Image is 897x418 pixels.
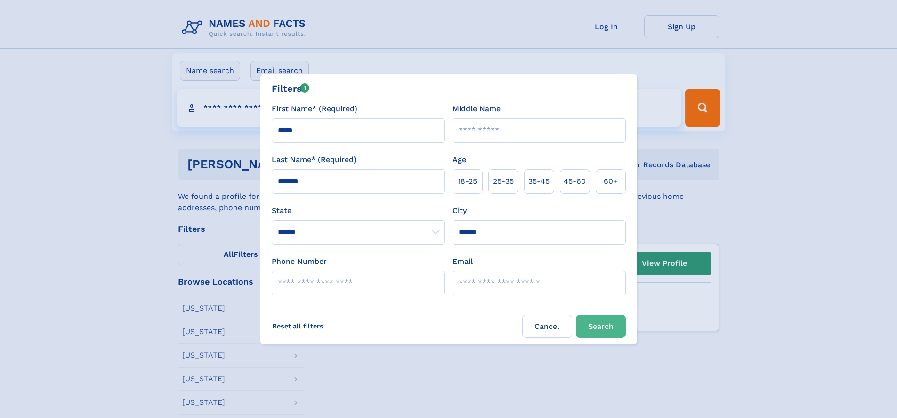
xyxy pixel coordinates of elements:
span: 25‑35 [493,176,514,187]
label: Middle Name [453,103,501,115]
span: 35‑45 [528,176,550,187]
button: Search [576,315,626,338]
label: Cancel [522,315,572,338]
label: State [272,205,445,216]
label: Last Name* (Required) [272,154,356,165]
div: Filters [272,82,310,96]
label: Phone Number [272,256,327,267]
label: Age [453,154,466,165]
span: 18‑25 [458,176,477,187]
label: Email [453,256,473,267]
span: 60+ [604,176,618,187]
span: 45‑60 [564,176,586,187]
label: First Name* (Required) [272,103,357,115]
label: City [453,205,467,216]
label: Reset all filters [266,315,330,337]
